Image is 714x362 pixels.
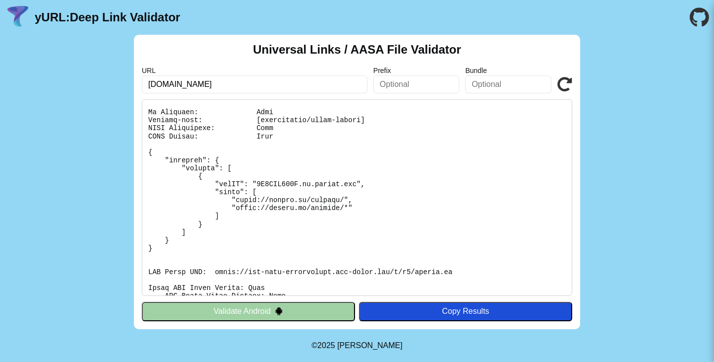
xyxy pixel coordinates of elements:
input: Required [142,75,367,93]
button: Copy Results [359,302,572,321]
h2: Universal Links / AASA File Validator [253,43,461,57]
label: Bundle [465,67,551,74]
input: Optional [465,75,551,93]
a: Michael Ibragimchayev's Personal Site [337,341,403,350]
pre: Lorem ipsu do: sitam://consec.ad/.elit-seddo/eiusm-tem-inci-utlaboreetd Ma Aliquaen: Admi Veniamq... [142,99,572,296]
footer: © [311,329,402,362]
a: yURL:Deep Link Validator [35,10,180,24]
label: Prefix [373,67,460,74]
img: yURL Logo [5,4,31,30]
span: 2025 [317,341,335,350]
div: Copy Results [364,307,567,316]
input: Optional [373,75,460,93]
button: Validate Android [142,302,355,321]
img: droidIcon.svg [275,307,283,315]
label: URL [142,67,367,74]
